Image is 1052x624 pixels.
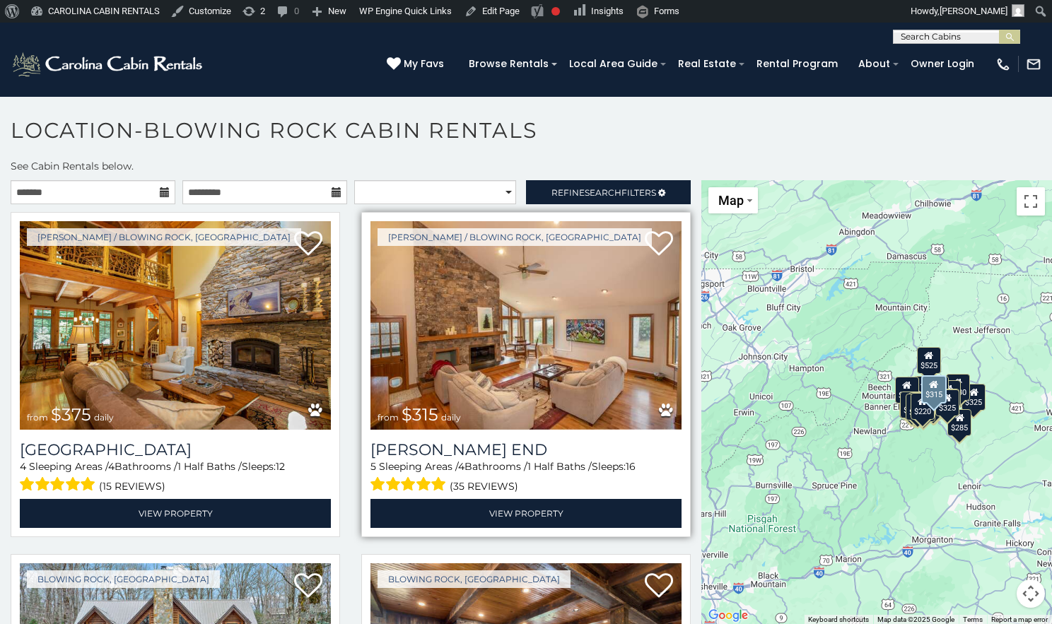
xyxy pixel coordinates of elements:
img: Mountain Song Lodge [20,221,331,430]
span: from [27,412,48,423]
span: daily [94,412,114,423]
span: 4 [20,460,26,473]
a: [GEOGRAPHIC_DATA] [20,440,331,459]
a: Terms [963,616,983,623]
a: Report a map error [991,616,1048,623]
div: $165 [908,392,933,418]
span: 1 Half Baths / [177,460,242,473]
a: Blowing Rock, [GEOGRAPHIC_DATA] [27,570,220,588]
h3: Mountain Song Lodge [20,440,331,459]
span: Insights [591,6,624,16]
a: Add to favorites [645,572,673,601]
div: $355 [906,394,930,420]
div: $410 [900,391,924,418]
a: Local Area Guide [562,53,665,75]
a: Moss End from $315 daily [370,221,682,430]
a: View Property [20,499,331,528]
a: About [851,53,897,75]
span: $375 [51,404,91,425]
span: from [378,412,399,423]
div: $315 [921,375,947,403]
span: $315 [402,404,438,425]
div: $220 [911,392,935,419]
a: RefineSearchFilters [526,180,691,204]
span: (15 reviews) [99,477,165,495]
span: My Favs [404,57,444,71]
span: (35 reviews) [450,477,518,495]
img: mail-regular-white.png [1026,57,1041,72]
div: $325 [935,389,959,416]
span: 1 Half Baths / [527,460,592,473]
a: Add to favorites [645,230,673,259]
a: Real Estate [671,53,743,75]
span: 16 [626,460,636,473]
div: $345 [911,394,935,421]
div: $325 [962,384,986,411]
a: Add to favorites [294,572,322,601]
div: $525 [917,346,941,373]
div: Sleeping Areas / Bathrooms / Sleeps: [370,459,682,495]
img: White-1-2.png [11,50,206,78]
a: Browse Rentals [462,53,556,75]
button: Map camera controls [1017,579,1045,608]
div: Sleeping Areas / Bathrooms / Sleeps: [20,459,331,495]
span: 5 [370,460,376,473]
div: Focus keyphrase not set [551,7,560,16]
a: [PERSON_NAME] End [370,440,682,459]
img: Moss End [370,221,682,430]
div: $930 [946,374,970,401]
a: Owner Login [904,53,981,75]
div: $226 [937,380,961,407]
h3: Moss End [370,440,682,459]
img: phone-regular-white.png [995,57,1011,72]
span: Search [585,187,621,198]
a: [PERSON_NAME] / Blowing Rock, [GEOGRAPHIC_DATA] [378,228,652,246]
a: Rental Program [749,53,845,75]
a: Add to favorites [294,230,322,259]
a: View Property [370,499,682,528]
button: Toggle fullscreen view [1017,187,1045,216]
a: My Favs [387,57,448,72]
a: Blowing Rock, [GEOGRAPHIC_DATA] [378,570,571,588]
span: Map data ©2025 Google [877,616,954,623]
div: $400 [895,377,919,404]
a: [PERSON_NAME] / Blowing Rock, [GEOGRAPHIC_DATA] [27,228,301,246]
button: Change map style [708,187,758,213]
div: $285 [947,408,971,435]
a: Mountain Song Lodge from $375 daily [20,221,331,430]
span: Refine Filters [551,187,656,198]
span: Map [718,193,744,208]
span: 4 [108,460,115,473]
span: 12 [276,460,285,473]
span: [PERSON_NAME] [940,6,1007,16]
span: 4 [458,460,464,473]
span: daily [441,412,461,423]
